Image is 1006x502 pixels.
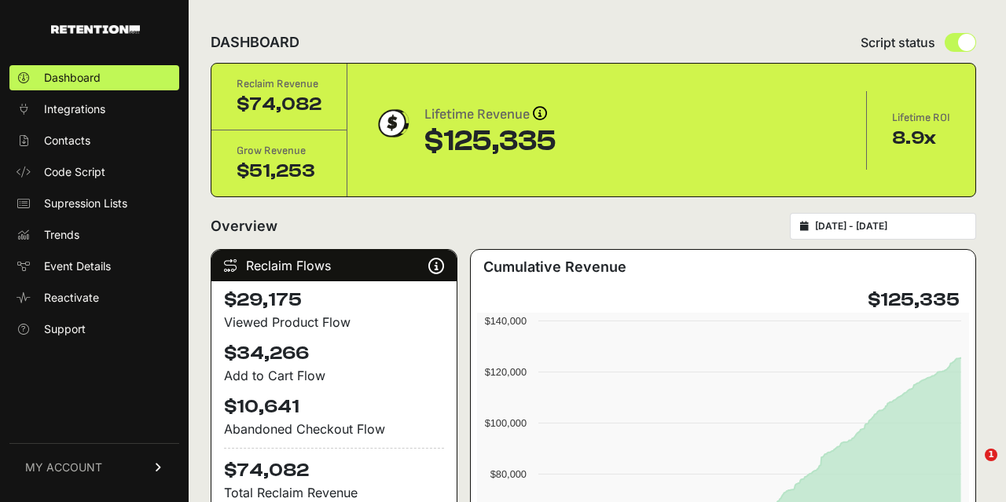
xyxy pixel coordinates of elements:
div: Grow Revenue [237,143,321,159]
span: 1 [985,449,997,461]
text: $100,000 [485,417,527,429]
a: Code Script [9,159,179,185]
h2: DASHBOARD [211,31,299,53]
a: Supression Lists [9,191,179,216]
span: Trends [44,227,79,243]
a: Event Details [9,254,179,279]
span: Support [44,321,86,337]
h4: $34,266 [224,341,444,366]
a: MY ACCOUNT [9,443,179,491]
div: $74,082 [237,92,321,117]
span: Reactivate [44,290,99,306]
span: Script status [861,33,935,52]
h4: $125,335 [868,288,960,313]
div: 8.9x [892,126,950,151]
p: Total Reclaim Revenue [224,483,444,502]
div: Lifetime Revenue [424,104,556,126]
span: Contacts [44,133,90,148]
div: Lifetime ROI [892,110,950,126]
span: Dashboard [44,70,101,86]
span: Supression Lists [44,196,127,211]
div: Add to Cart Flow [224,366,444,385]
h2: Overview [211,215,277,237]
a: Trends [9,222,179,247]
span: MY ACCOUNT [25,460,102,475]
div: $125,335 [424,126,556,157]
h3: Cumulative Revenue [483,256,626,278]
div: Reclaim Flows [211,250,457,281]
a: Dashboard [9,65,179,90]
a: Support [9,317,179,342]
text: $80,000 [490,468,527,480]
img: dollar-coin-05c43ed7efb7bc0c12610022525b4bbbb207c7efeef5aecc26f025e68dcafac9.png [373,104,412,143]
div: $51,253 [237,159,321,184]
text: $120,000 [485,366,527,378]
div: Viewed Product Flow [224,313,444,332]
div: Abandoned Checkout Flow [224,420,444,438]
span: Event Details [44,258,111,274]
div: Reclaim Revenue [237,76,321,92]
span: Integrations [44,101,105,117]
a: Contacts [9,128,179,153]
text: $140,000 [485,315,527,327]
h4: $74,082 [224,448,444,483]
img: Retention.com [51,25,140,34]
h4: $29,175 [224,288,444,313]
h4: $10,641 [224,394,444,420]
a: Integrations [9,97,179,122]
iframe: Intercom live chat [953,449,990,486]
span: Code Script [44,164,105,180]
a: Reactivate [9,285,179,310]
